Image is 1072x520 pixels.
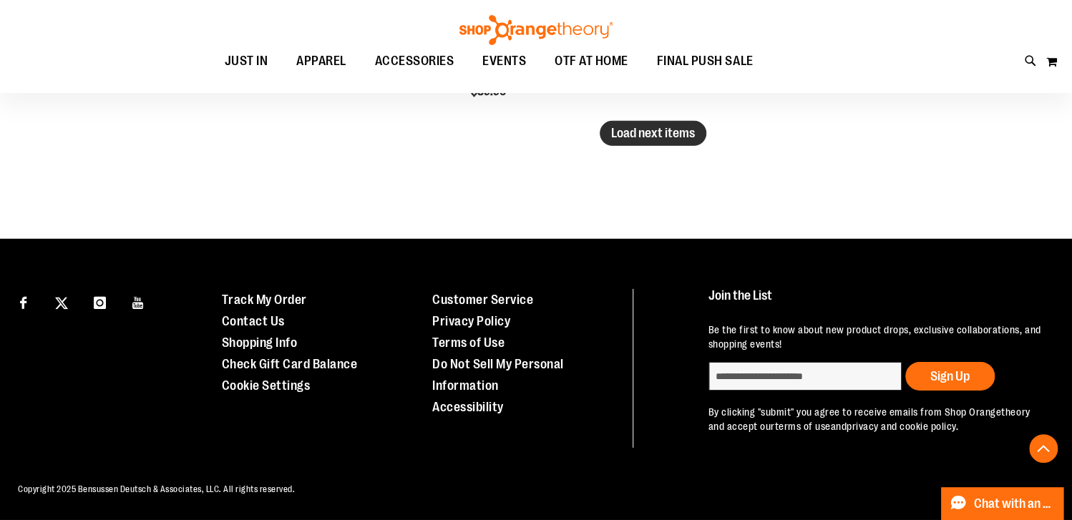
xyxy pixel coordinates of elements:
[974,497,1055,511] span: Chat with an Expert
[432,335,505,350] a: Terms of Use
[49,289,74,314] a: Visit our X page
[905,362,995,391] button: Sign Up
[282,45,361,78] a: APPAREL
[611,126,695,140] span: Load next items
[708,323,1044,351] p: Be the first to know about new product drops, exclusive collaborations, and shopping events!
[222,357,358,371] a: Check Gift Card Balance
[222,335,298,350] a: Shopping Info
[457,15,615,45] img: Shop Orangetheory
[432,293,533,307] a: Customer Service
[375,45,454,77] span: ACCESSORIES
[643,45,768,78] a: FINAL PUSH SALE
[1029,434,1058,463] button: Back To Top
[708,405,1044,433] p: By clicking "submit" you agree to receive emails from Shop Orangetheory and accept our and
[941,487,1064,520] button: Chat with an Expert
[432,314,510,328] a: Privacy Policy
[657,45,754,77] span: FINAL PUSH SALE
[222,293,307,307] a: Track My Order
[930,369,970,383] span: Sign Up
[432,357,564,393] a: Do Not Sell My Personal Information
[18,484,295,494] span: Copyright 2025 Bensussen Deutsch & Associates, LLC. All rights reserved.
[11,289,36,314] a: Visit our Facebook page
[55,297,68,310] img: Twitter
[210,45,283,77] a: JUST IN
[847,421,958,432] a: privacy and cookie policy.
[222,378,311,393] a: Cookie Settings
[225,45,268,77] span: JUST IN
[555,45,628,77] span: OTF AT HOME
[482,45,526,77] span: EVENTS
[708,289,1044,315] h4: Join the List
[126,289,151,314] a: Visit our Youtube page
[222,314,285,328] a: Contact Us
[708,362,902,391] input: enter email
[361,45,469,78] a: ACCESSORIES
[296,45,346,77] span: APPAREL
[600,121,706,146] button: Load next items
[775,421,831,432] a: terms of use
[468,45,540,78] a: EVENTS
[540,45,643,78] a: OTF AT HOME
[87,289,112,314] a: Visit our Instagram page
[432,400,504,414] a: Accessibility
